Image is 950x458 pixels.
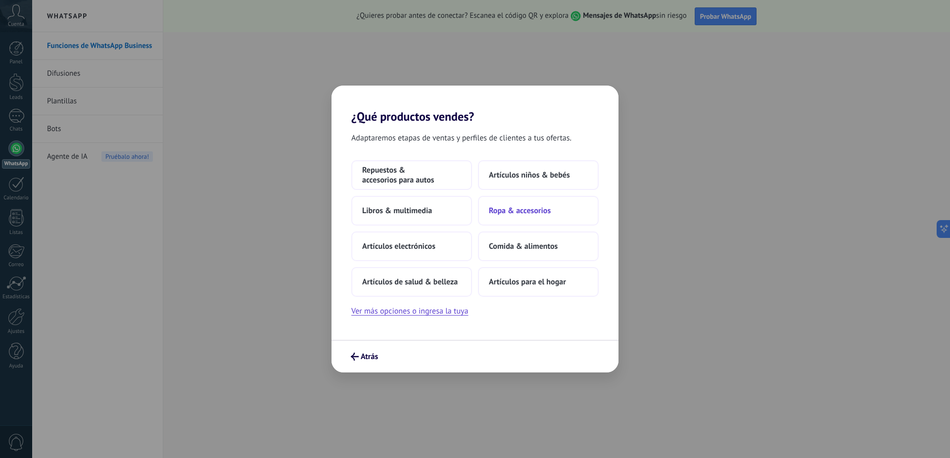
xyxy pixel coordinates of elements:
button: Artículos para el hogar [478,267,599,297]
span: Libros & multimedia [362,206,432,216]
button: Ver más opciones o ingresa la tuya [351,305,468,318]
span: Ropa & accesorios [489,206,551,216]
button: Comida & alimentos [478,231,599,261]
button: Ropa & accesorios [478,196,599,226]
span: Artículos niños & bebés [489,170,570,180]
button: Libros & multimedia [351,196,472,226]
button: Artículos electrónicos [351,231,472,261]
h2: ¿Qué productos vendes? [332,86,618,124]
button: Artículos de salud & belleza [351,267,472,297]
button: Repuestos & accesorios para autos [351,160,472,190]
span: Atrás [361,353,378,360]
span: Repuestos & accesorios para autos [362,165,461,185]
span: Comida & alimentos [489,241,558,251]
span: Adaptaremos etapas de ventas y perfiles de clientes a tus ofertas. [351,132,571,144]
span: Artículos electrónicos [362,241,435,251]
span: Artículos para el hogar [489,277,566,287]
button: Atrás [346,348,382,365]
span: Artículos de salud & belleza [362,277,458,287]
button: Artículos niños & bebés [478,160,599,190]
